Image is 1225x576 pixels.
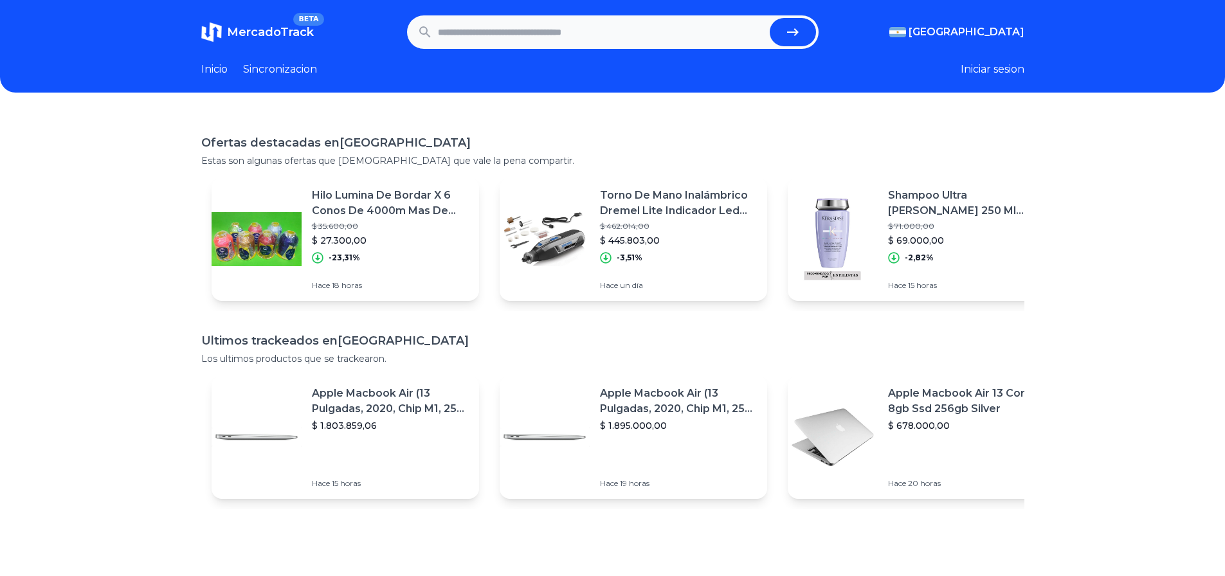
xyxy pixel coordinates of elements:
[312,221,469,231] p: $ 35.600,00
[500,177,767,301] a: Featured imageTorno De Mano Inalámbrico Dremel Lite Indicador Led Liviano$ 462.014,00$ 445.803,00...
[600,188,757,219] p: Torno De Mano Inalámbrico Dremel Lite Indicador Led Liviano
[312,478,469,489] p: Hace 15 horas
[312,188,469,219] p: Hilo Lumina De Bordar X 6 Conos De 4000m Mas De 200 Colores!
[600,280,757,291] p: Hace un día
[888,280,1045,291] p: Hace 15 horas
[888,234,1045,247] p: $ 69.000,00
[600,221,757,231] p: $ 462.014,00
[201,134,1024,152] h1: Ofertas destacadas en [GEOGRAPHIC_DATA]
[212,392,302,482] img: Featured image
[312,419,469,432] p: $ 1.803.859,06
[909,24,1024,40] span: [GEOGRAPHIC_DATA]
[201,22,314,42] a: MercadoTrackBETA
[961,62,1024,77] button: Iniciar sesion
[788,177,1055,301] a: Featured imageShampoo Ultra [PERSON_NAME] 250 Ml Kérastase [PERSON_NAME] Absolu$ 71.000,00$ 69.00...
[600,419,757,432] p: $ 1.895.000,00
[500,194,590,284] img: Featured image
[889,27,906,37] img: Argentina
[888,478,1045,489] p: Hace 20 horas
[788,194,878,284] img: Featured image
[888,188,1045,219] p: Shampoo Ultra [PERSON_NAME] 250 Ml Kérastase [PERSON_NAME] Absolu
[788,375,1055,499] a: Featured imageApple Macbook Air 13 Core I5 8gb Ssd 256gb Silver$ 678.000,00Hace 20 horas
[905,253,934,263] p: -2,82%
[201,62,228,77] a: Inicio
[312,280,469,291] p: Hace 18 horas
[888,221,1045,231] p: $ 71.000,00
[617,253,642,263] p: -3,51%
[600,234,757,247] p: $ 445.803,00
[329,253,360,263] p: -23,31%
[888,386,1045,417] p: Apple Macbook Air 13 Core I5 8gb Ssd 256gb Silver
[201,154,1024,167] p: Estas son algunas ofertas que [DEMOGRAPHIC_DATA] que vale la pena compartir.
[500,392,590,482] img: Featured image
[888,419,1045,432] p: $ 678.000,00
[243,62,317,77] a: Sincronizacion
[500,375,767,499] a: Featured imageApple Macbook Air (13 Pulgadas, 2020, Chip M1, 256 Gb De Ssd, 8 Gb De Ram) - Plata$...
[889,24,1024,40] button: [GEOGRAPHIC_DATA]
[212,375,479,499] a: Featured imageApple Macbook Air (13 Pulgadas, 2020, Chip M1, 256 Gb De Ssd, 8 Gb De Ram) - Plata$...
[201,332,1024,350] h1: Ultimos trackeados en [GEOGRAPHIC_DATA]
[212,194,302,284] img: Featured image
[201,22,222,42] img: MercadoTrack
[600,478,757,489] p: Hace 19 horas
[600,386,757,417] p: Apple Macbook Air (13 Pulgadas, 2020, Chip M1, 256 Gb De Ssd, 8 Gb De Ram) - Plata
[227,25,314,39] span: MercadoTrack
[788,392,878,482] img: Featured image
[293,13,323,26] span: BETA
[201,352,1024,365] p: Los ultimos productos que se trackearon.
[212,177,479,301] a: Featured imageHilo Lumina De Bordar X 6 Conos De 4000m Mas De 200 Colores!$ 35.600,00$ 27.300,00-...
[312,234,469,247] p: $ 27.300,00
[312,386,469,417] p: Apple Macbook Air (13 Pulgadas, 2020, Chip M1, 256 Gb De Ssd, 8 Gb De Ram) - Plata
